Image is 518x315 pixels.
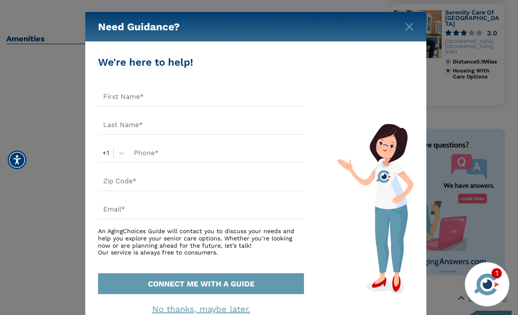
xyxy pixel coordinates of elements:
button: Close [405,21,414,29]
button: CONNECT ME WITH A GUIDE [98,273,304,294]
input: Phone* [129,143,304,163]
div: 1 [492,268,502,278]
input: Email* [98,199,304,219]
div: We're here to help! [98,55,304,70]
img: match-guide-form.svg [337,124,414,294]
img: avatar [472,270,501,299]
h5: Need Guidance? [98,12,180,42]
input: First Name* [98,87,304,107]
input: Last Name* [98,115,304,135]
a: No thanks, maybe later. [152,304,250,314]
div: An AgingChoices Guide will contact you to discuss your needs and help you explore your senior car... [98,228,304,256]
img: modal-close.svg [405,23,414,31]
div: Accessibility Menu [8,150,26,169]
input: Zip Code* [98,171,304,191]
